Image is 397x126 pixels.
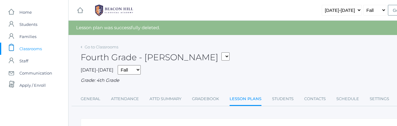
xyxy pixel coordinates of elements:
[336,93,359,105] a: Schedule
[111,93,139,105] a: Attendance
[19,6,32,18] span: Home
[370,93,389,105] a: Settings
[19,79,46,91] span: Apply / Enroll
[91,3,137,18] img: BHCALogos-05-308ed15e86a5a0abce9b8dd61676a3503ac9727e845dece92d48e8588c001991.png
[81,53,230,62] h2: Fourth Grade - [PERSON_NAME]
[230,93,261,106] a: Lesson Plans
[81,67,113,73] span: [DATE]-[DATE]
[192,93,219,105] a: Gradebook
[81,93,100,105] a: General
[150,93,181,105] a: Attd Summary
[85,44,118,49] a: Go to Classrooms
[69,21,397,35] div: Lesson plan was successfully deleted.
[272,93,294,105] a: Students
[304,93,326,105] a: Contacts
[19,30,36,43] span: Families
[19,55,28,67] span: Staff
[19,67,52,79] span: Communication
[19,43,42,55] span: Classrooms
[19,18,37,30] span: Students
